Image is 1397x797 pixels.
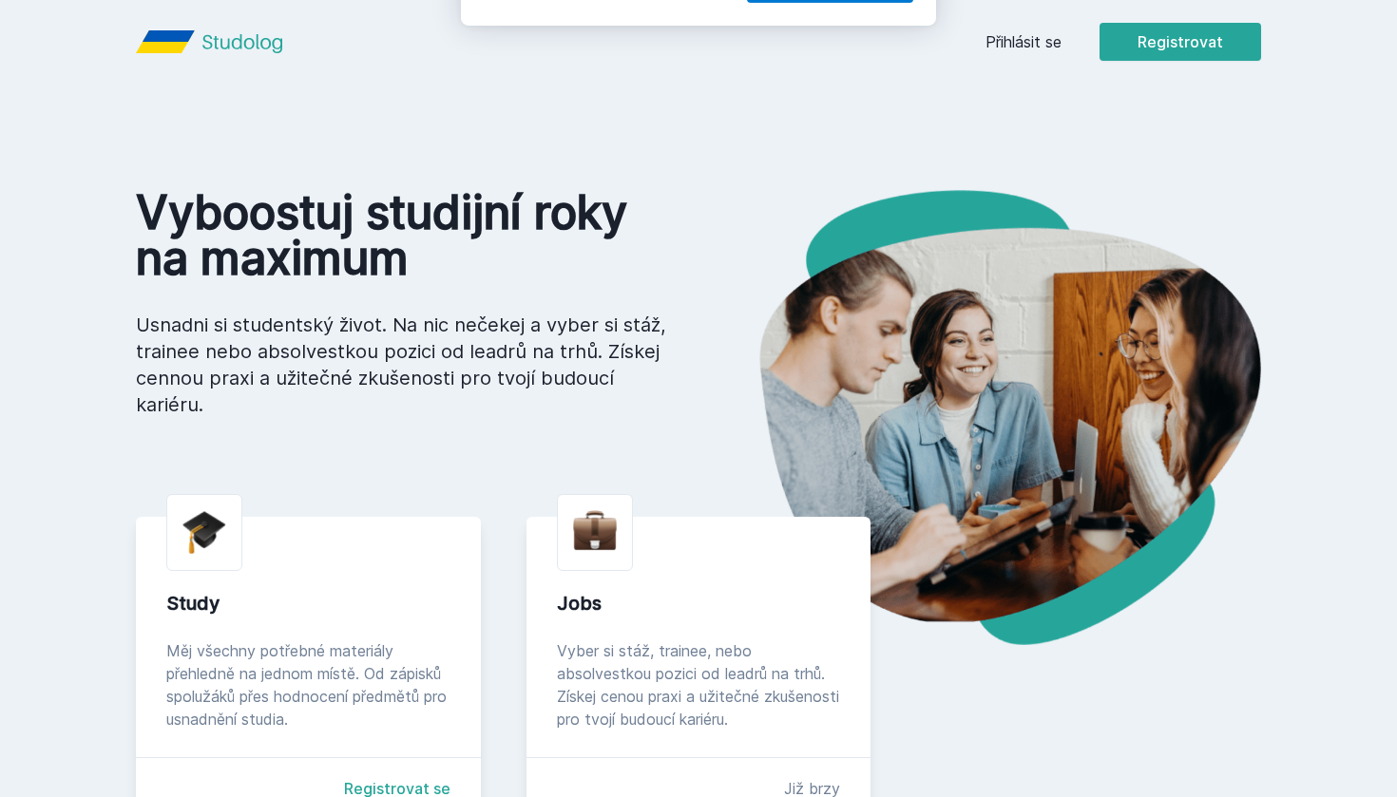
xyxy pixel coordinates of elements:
div: Study [166,590,450,617]
img: notification icon [484,23,560,99]
div: Vyber si stáž, trainee, nebo absolvestkou pozici od leadrů na trhů. Získej cenou praxi a užitečné... [557,639,841,731]
div: Měj všechny potřebné materiály přehledně na jednom místě. Od zápisků spolužáků přes hodnocení pře... [166,639,450,731]
div: Jobs [557,590,841,617]
div: [PERSON_NAME] dostávat tipy ohledně studia, nových testů, hodnocení učitelů a předmětů? [560,23,913,66]
img: graduation-cap.png [182,510,226,555]
p: Usnadni si studentský život. Na nic nečekej a vyber si stáž, trainee nebo absolvestkou pozici od ... [136,312,668,418]
img: briefcase.png [573,506,617,555]
img: hero.png [698,190,1261,645]
h1: Vyboostuj studijní roky na maximum [136,190,668,281]
button: Jasně, jsem pro [747,99,913,146]
button: Ne [668,99,737,146]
